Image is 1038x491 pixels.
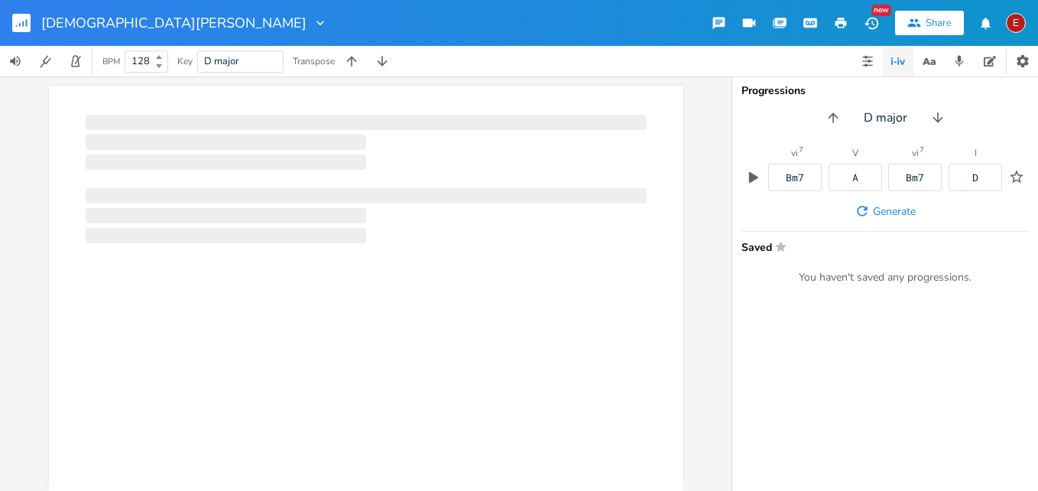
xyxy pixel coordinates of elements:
[920,146,924,154] sup: 7
[852,173,858,183] div: A
[972,173,978,183] div: D
[41,16,307,30] span: [DEMOGRAPHIC_DATA][PERSON_NAME]
[906,173,924,183] div: Bm7
[741,271,1029,285] div: You haven't saved any progressions.
[848,197,922,225] button: Generate
[741,86,1029,96] div: Progressions
[791,148,798,158] div: vi
[204,54,239,68] span: D major
[1006,13,1026,33] div: ECMcCready
[871,5,891,16] div: New
[864,109,907,127] span: D major
[895,11,964,35] button: Share
[799,146,803,154] sup: 7
[856,9,887,37] button: New
[926,16,952,30] div: Share
[912,148,919,158] div: vi
[177,57,193,66] div: Key
[102,57,120,66] div: BPM
[741,241,1020,252] span: Saved
[873,204,916,219] span: Generate
[786,173,804,183] div: Bm7
[975,148,977,158] div: I
[293,57,335,66] div: Transpose
[852,148,858,158] div: V
[1006,5,1026,41] button: E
